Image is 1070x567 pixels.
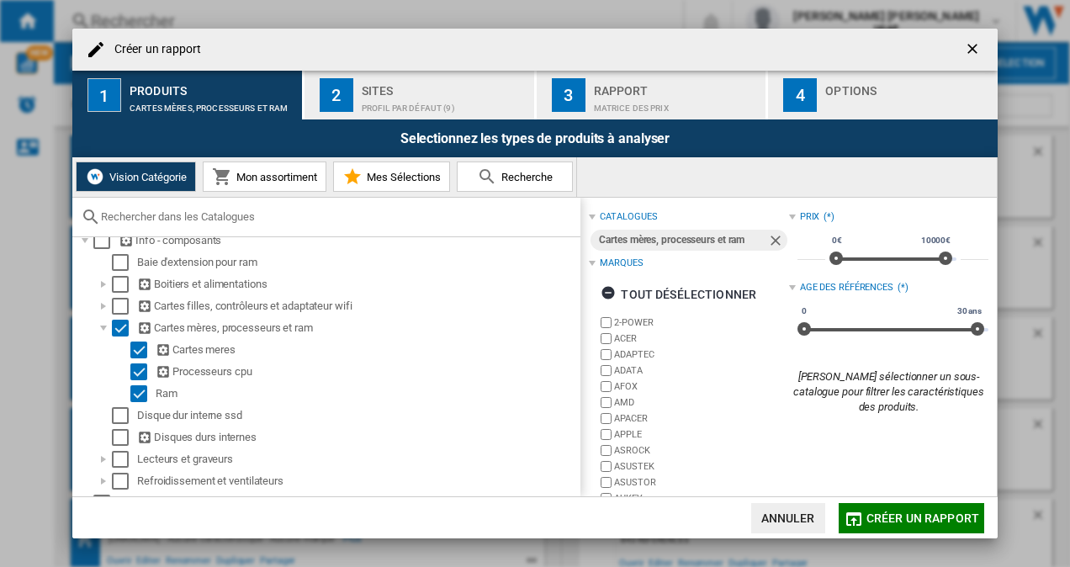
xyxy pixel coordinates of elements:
label: ASROCK [614,444,788,457]
input: brand.name [601,397,612,408]
md-checkbox: Select [112,429,137,446]
span: 0€ [829,234,845,247]
span: 10000€ [919,234,953,247]
div: Info - pc [119,495,578,511]
div: Cartes mères, processeurs et ram [137,320,578,336]
button: getI18NText('BUTTONS.CLOSE_DIALOG') [957,33,991,66]
div: Rapport [594,77,760,95]
div: Options [825,77,991,95]
div: Cartes mères, processeurs et ram [599,230,766,251]
label: AMD [614,396,788,409]
div: Ram [156,385,578,402]
input: brand.name [601,349,612,360]
div: Lecteurs et graveurs [137,451,578,468]
button: Vision Catégorie [76,162,196,192]
span: 0 [799,305,809,318]
md-checkbox: Select [130,363,156,380]
div: Boitiers et alimentations [137,276,578,293]
input: Rechercher dans les Catalogues [101,210,572,223]
div: Age des références [800,281,893,294]
label: AFOX [614,380,788,393]
div: Disques durs internes [137,429,578,446]
h4: Créer un rapport [106,41,202,58]
div: Baie d'extension pour ram [137,254,578,271]
label: ACER [614,332,788,345]
div: tout désélectionner [601,279,756,310]
div: Matrice des prix [594,95,760,113]
div: Produits [130,77,295,95]
span: Vision Catégorie [105,171,187,183]
label: APPLE [614,428,788,441]
input: brand.name [601,381,612,392]
input: brand.name [601,461,612,472]
button: Annuler [751,503,825,533]
input: brand.name [601,445,612,456]
div: [PERSON_NAME] sélectionner un sous-catalogue pour filtrer les caractéristiques des produits. [789,369,988,416]
md-checkbox: Select [93,495,119,511]
div: Cartes mères, processeurs et ram [130,95,295,113]
div: Prix [800,210,820,224]
div: Info - composants [119,232,578,249]
button: 4 Options [768,71,998,119]
div: Cartes filles, contrôleurs et adaptateur wifi [137,298,578,315]
md-checkbox: Select [93,232,119,249]
input: brand.name [601,493,612,504]
input: brand.name [601,365,612,376]
label: ASUSTOR [614,476,788,489]
div: 4 [783,78,817,112]
md-checkbox: Select [130,342,156,358]
input: brand.name [601,317,612,328]
div: 3 [552,78,585,112]
div: 2 [320,78,353,112]
ng-md-icon: getI18NText('BUTTONS.CLOSE_DIALOG') [964,40,984,61]
div: Marques [600,257,643,270]
div: Selectionnez les types de produits à analyser [72,119,998,157]
div: Cartes meres [156,342,578,358]
md-checkbox: Select [112,320,137,336]
div: Refroidissement et ventilateurs [137,473,578,490]
label: AUKEY [614,492,788,505]
button: Mes Sélections [333,162,450,192]
button: 1 Produits Cartes mères, processeurs et ram [72,71,304,119]
div: catalogues [600,210,657,224]
button: Créer un rapport [839,503,984,533]
span: Recherche [497,171,553,183]
label: ASUSTEK [614,460,788,473]
md-checkbox: Select [130,385,156,402]
md-checkbox: Select [112,407,137,424]
md-checkbox: Select [112,451,137,468]
div: 1 [87,78,121,112]
div: Sites [362,77,527,95]
button: 2 Sites Profil par défaut (9) [305,71,536,119]
input: brand.name [601,333,612,344]
div: Profil par défaut (9) [362,95,527,113]
button: 3 Rapport Matrice des prix [537,71,768,119]
input: brand.name [601,429,612,440]
span: Créer un rapport [866,511,979,525]
md-checkbox: Select [112,298,137,315]
label: APACER [614,412,788,425]
div: Processeurs cpu [156,363,578,380]
span: 30 ans [955,305,984,318]
label: ADATA [614,364,788,377]
button: Mon assortiment [203,162,326,192]
ng-md-icon: Retirer [767,232,787,252]
div: Disque dur interne ssd [137,407,578,424]
md-checkbox: Select [112,276,137,293]
span: Mon assortiment [232,171,317,183]
button: Recherche [457,162,573,192]
input: brand.name [601,413,612,424]
span: Mes Sélections [363,171,441,183]
img: wiser-icon-white.png [85,167,105,187]
label: 2-POWER [614,316,788,329]
label: ADAPTEC [614,348,788,361]
md-checkbox: Select [112,254,137,271]
md-checkbox: Select [112,473,137,490]
button: tout désélectionner [596,279,761,310]
input: brand.name [601,477,612,488]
